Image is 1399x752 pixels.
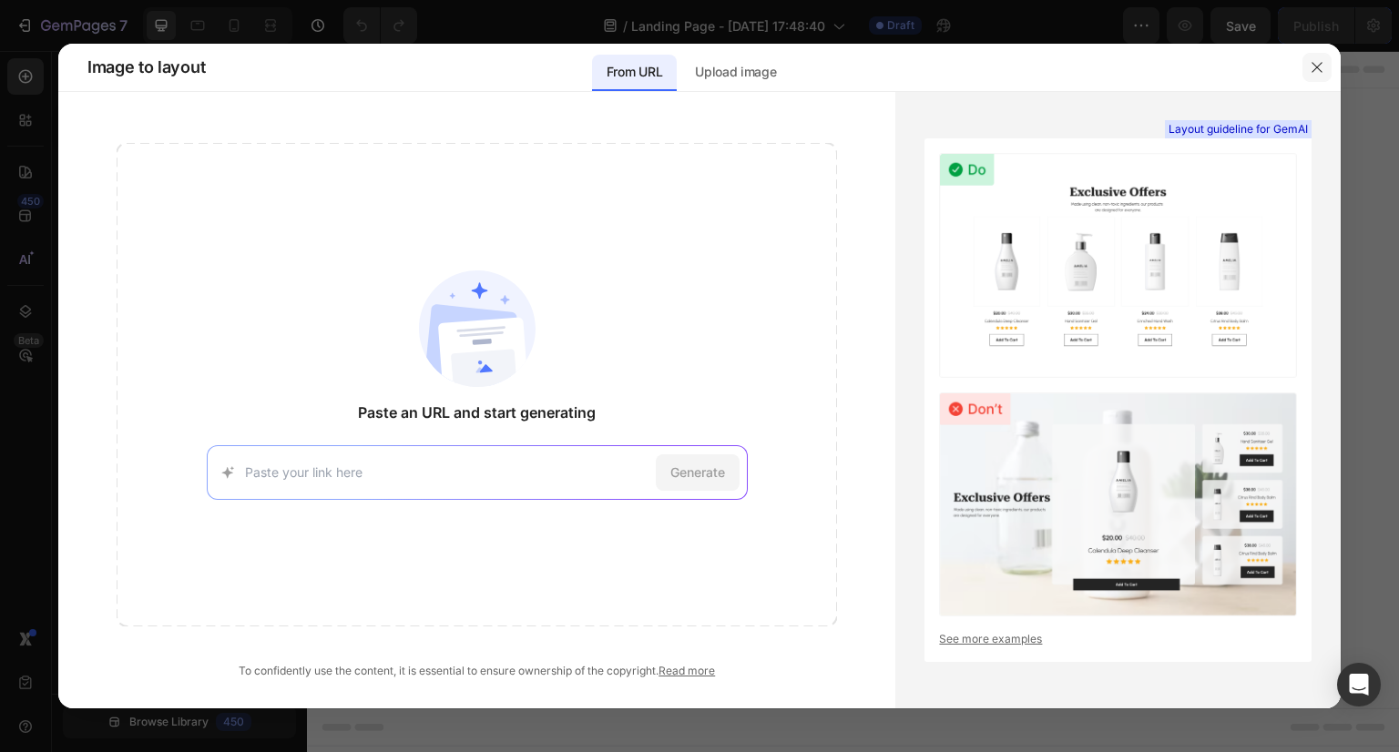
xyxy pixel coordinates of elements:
a: See more examples [939,631,1297,647]
span: Image to layout [87,56,205,78]
p: Upload image [695,61,776,83]
span: Paste an URL and start generating [358,401,596,423]
div: Open Intercom Messenger [1337,663,1381,706]
div: To confidently use the content, it is essential to ensure ownership of the copyright. [117,663,837,679]
input: Paste your link here [245,462,648,482]
button: Add sections [414,392,539,429]
p: From URL [607,61,662,83]
a: Read more [659,664,715,677]
button: Add elements [550,392,679,429]
div: Start with Generating from URL or image [424,494,669,509]
span: Generate [670,462,725,482]
span: Layout guideline for GemAI [1169,121,1308,137]
div: Start with Sections from sidebar [436,356,657,378]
